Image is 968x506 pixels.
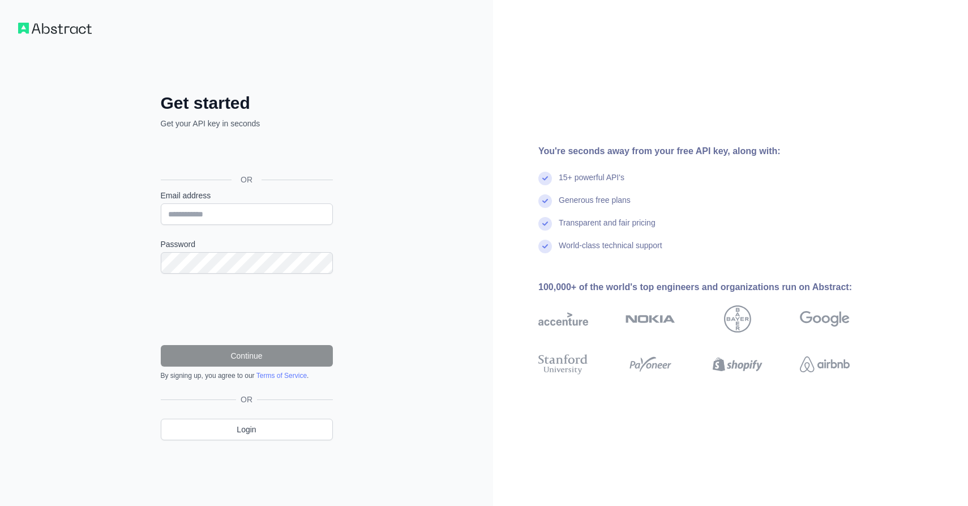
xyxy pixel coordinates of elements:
img: stanford university [538,352,588,377]
iframe: Sign in with Google Button [155,142,336,167]
iframe: reCAPTCHA [161,287,333,331]
img: airbnb [800,352,850,377]
div: You're seconds away from your free API key, along with: [538,144,886,158]
img: check mark [538,194,552,208]
div: World-class technical support [559,240,662,262]
div: 100,000+ of the world's top engineers and organizations run on Abstract: [538,280,886,294]
div: 15+ powerful API's [559,172,624,194]
a: Login [161,419,333,440]
img: google [800,305,850,333]
img: Workflow [18,23,92,34]
img: check mark [538,172,552,185]
img: accenture [538,305,588,333]
div: By signing up, you agree to our . [161,371,333,380]
img: bayer [724,305,751,333]
span: OR [232,174,262,185]
div: Generous free plans [559,194,631,217]
p: Get your API key in seconds [161,118,333,129]
label: Email address [161,190,333,201]
h2: Get started [161,93,333,113]
label: Password [161,239,333,250]
a: Terms of Service [256,372,307,380]
img: check mark [538,240,552,253]
img: shopify [713,352,763,377]
div: Transparent and fair pricing [559,217,656,240]
button: Continue [161,345,333,367]
img: nokia [626,305,675,333]
img: payoneer [626,352,675,377]
img: check mark [538,217,552,231]
span: OR [236,394,257,405]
